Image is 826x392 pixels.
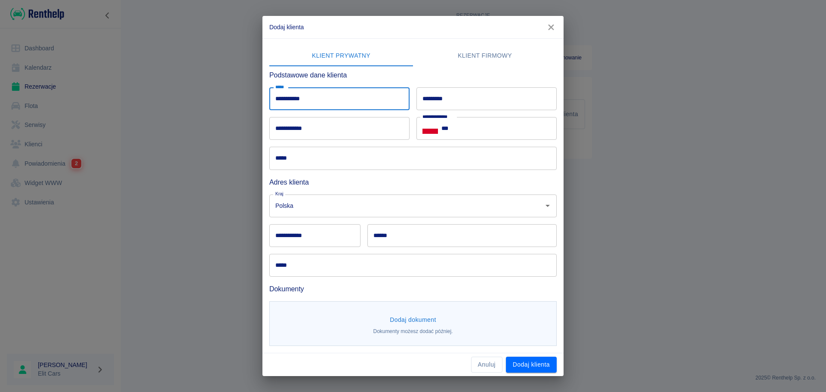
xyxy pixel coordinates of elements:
button: Klient prywatny [269,46,413,66]
p: Dokumenty możesz dodać później. [373,327,453,335]
label: Kraj [275,191,284,197]
button: Dodaj dokument [386,312,440,328]
button: Dodaj klienta [506,357,557,373]
h2: Dodaj klienta [262,16,564,38]
h6: Podstawowe dane klienta [269,70,557,80]
h6: Adres klienta [269,177,557,188]
button: Select country [422,122,438,135]
button: Anuluj [471,357,502,373]
button: Otwórz [542,200,554,212]
button: Klient firmowy [413,46,557,66]
h6: Dokumenty [269,284,557,294]
div: lab API tabs example [269,46,557,66]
